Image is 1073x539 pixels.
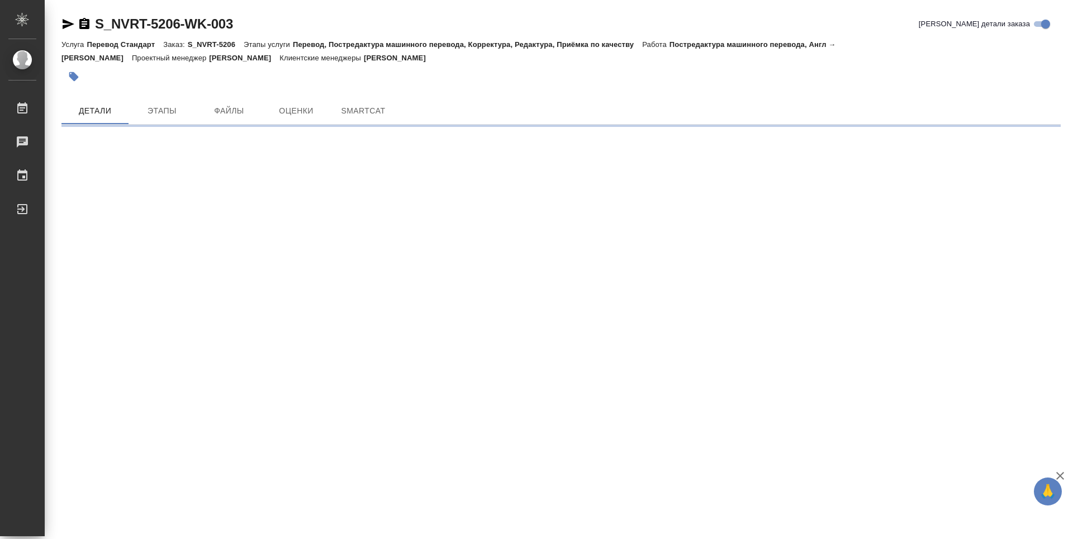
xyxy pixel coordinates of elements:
p: [PERSON_NAME] [364,54,434,62]
button: 🙏 [1034,477,1062,505]
button: Скопировать ссылку для ЯМессенджера [61,17,75,31]
span: [PERSON_NAME] детали заказа [919,18,1030,30]
p: Услуга [61,40,87,49]
p: Работа [642,40,670,49]
p: [PERSON_NAME] [209,54,279,62]
span: 🙏 [1038,480,1057,503]
span: Детали [68,104,122,118]
a: S_NVRT-5206-WK-003 [95,16,233,31]
span: SmartCat [336,104,390,118]
button: Скопировать ссылку [78,17,91,31]
span: Этапы [135,104,189,118]
span: Файлы [202,104,256,118]
p: S_NVRT-5206 [188,40,244,49]
p: Этапы услуги [244,40,293,49]
p: Перевод Стандарт [87,40,163,49]
button: Добавить тэг [61,64,86,89]
p: Проектный менеджер [132,54,209,62]
p: Перевод, Постредактура машинного перевода, Корректура, Редактура, Приёмка по качеству [293,40,642,49]
p: Клиентские менеджеры [279,54,364,62]
p: Заказ: [163,40,187,49]
span: Оценки [269,104,323,118]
